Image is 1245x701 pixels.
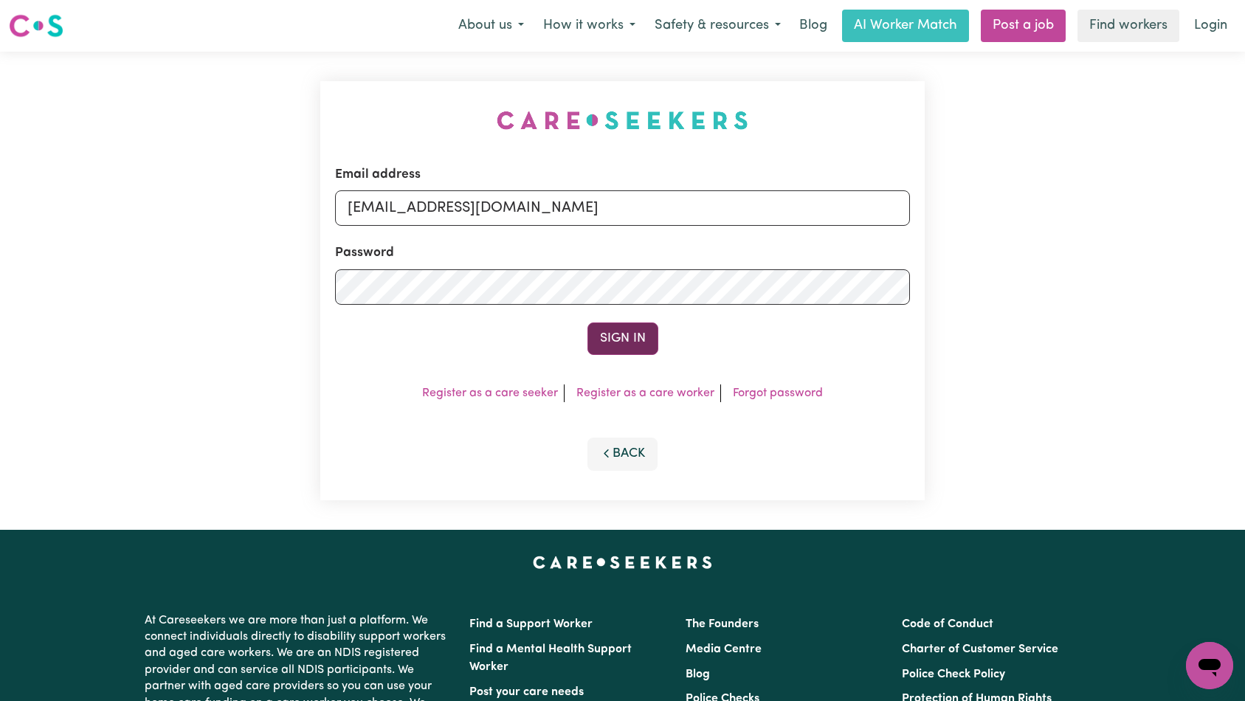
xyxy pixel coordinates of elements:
[335,165,421,184] label: Email address
[449,10,534,41] button: About us
[9,13,63,39] img: Careseekers logo
[686,669,710,680] a: Blog
[1185,10,1236,42] a: Login
[902,669,1005,680] a: Police Check Policy
[422,387,558,399] a: Register as a care seeker
[335,190,911,226] input: Email address
[645,10,790,41] button: Safety & resources
[587,322,658,355] button: Sign In
[469,686,584,698] a: Post your care needs
[9,9,63,43] a: Careseekers logo
[686,643,762,655] a: Media Centre
[902,618,993,630] a: Code of Conduct
[469,643,632,673] a: Find a Mental Health Support Worker
[1077,10,1179,42] a: Find workers
[902,643,1058,655] a: Charter of Customer Service
[733,387,823,399] a: Forgot password
[790,10,836,42] a: Blog
[335,244,394,263] label: Password
[587,438,658,470] button: Back
[469,618,593,630] a: Find a Support Worker
[534,10,645,41] button: How it works
[576,387,714,399] a: Register as a care worker
[1186,642,1233,689] iframe: Button to launch messaging window
[686,618,759,630] a: The Founders
[981,10,1066,42] a: Post a job
[533,556,712,568] a: Careseekers home page
[842,10,969,42] a: AI Worker Match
